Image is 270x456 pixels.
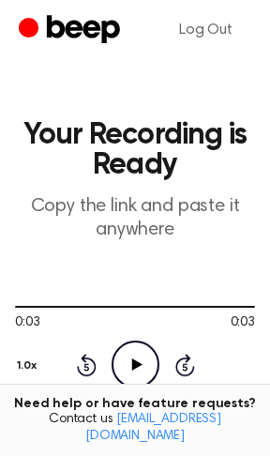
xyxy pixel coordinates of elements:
[19,12,125,49] a: Beep
[231,313,255,333] span: 0:03
[15,120,255,180] h1: Your Recording is Ready
[15,313,39,333] span: 0:03
[85,413,221,443] a: [EMAIL_ADDRESS][DOMAIN_NAME]
[11,412,259,445] span: Contact us
[160,8,251,53] a: Log Out
[15,350,44,382] button: 1.0x
[15,195,255,242] p: Copy the link and paste it anywhere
